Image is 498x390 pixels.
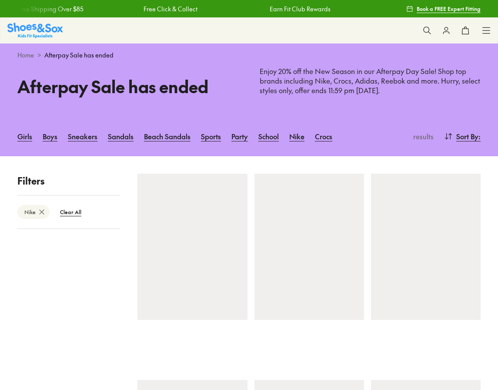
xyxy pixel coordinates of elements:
a: School [258,127,279,146]
a: Earn Fit Club Rewards [269,4,330,13]
span: Afterpay Sale has ended [44,50,114,60]
a: Home [17,50,34,60]
p: Filters [17,174,120,188]
a: Party [231,127,248,146]
p: Enjoy 20% off the New Season in our Afterpay Day Sale! Shop top brands including Nike, Crocs, Adi... [260,67,481,95]
span: Sort By [456,131,478,141]
a: Beach Sandals [144,127,191,146]
a: Sneakers [68,127,97,146]
span: : [478,131,481,141]
btn: Nike [17,205,50,219]
a: Crocs [315,127,332,146]
a: Girls [17,127,32,146]
a: Sports [201,127,221,146]
a: Free Click & Collect [143,4,197,13]
btn: Clear All [53,204,88,220]
img: SNS_Logo_Responsive.svg [7,23,63,38]
button: Sort By: [444,127,481,146]
h1: Afterpay Sale has ended [17,74,239,99]
a: Book a FREE Expert Fitting [406,1,481,17]
span: Book a FREE Expert Fitting [417,5,481,13]
a: Free Shipping Over $85 [17,4,83,13]
a: Sandals [108,127,134,146]
p: results [410,131,434,141]
a: Shoes & Sox [7,23,63,38]
a: Nike [289,127,304,146]
a: Boys [43,127,57,146]
div: > [17,50,481,60]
